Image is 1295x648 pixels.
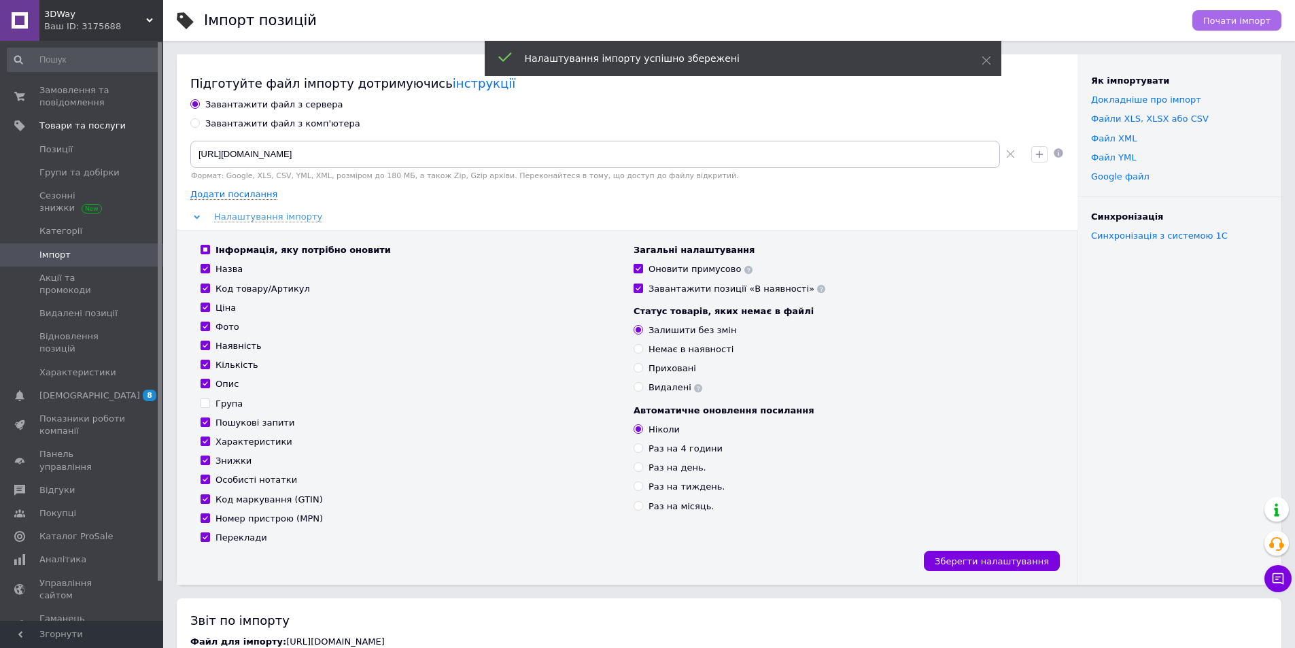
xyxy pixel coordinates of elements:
span: Акції та промокоди [39,272,126,296]
div: Раз на тиждень. [649,481,725,493]
a: Файли ХLS, XLSX або CSV [1091,114,1209,124]
div: Ніколи [649,424,680,436]
span: 8 [143,390,156,401]
span: Управління сайтом [39,577,126,602]
input: Пошук [7,48,160,72]
div: Раз на 4 години [649,443,723,455]
span: Позиції [39,143,73,156]
span: Імпорт [39,249,71,261]
div: Група [215,398,243,410]
div: Особисті нотатки [215,474,297,486]
div: Характеристики [215,436,292,448]
div: Код товару/Артикул [215,283,310,295]
span: Налаштування імпорту [214,211,322,222]
span: Додати посилання [190,189,277,200]
span: Показники роботи компанії [39,413,126,437]
span: Характеристики [39,366,116,379]
a: Синхронізація з системою 1С [1091,231,1228,241]
h1: Імпорт позицій [204,12,317,29]
a: Докладніше про імпорт [1091,95,1201,105]
button: Зберегти налаштування [924,551,1060,571]
input: Вкажіть посилання [190,141,1000,168]
div: Код маркування (GTIN) [215,494,323,506]
div: Автоматичне оновлення посилання [634,405,1053,417]
div: Звіт по імпорту [190,612,1268,629]
div: Підготуйте файл імпорту дотримуючись [190,75,1064,92]
span: Видалені позиції [39,307,118,320]
span: Категорії [39,225,82,237]
div: Інформація, яку потрібно оновити [215,244,391,256]
div: Завантажити позиції «В наявності» [649,283,825,295]
div: Завантажити файл з сервера [205,99,343,111]
button: Почати імпорт [1192,10,1281,31]
div: Видалені [649,381,702,394]
div: Кількість [215,359,258,371]
span: Почати імпорт [1203,16,1271,26]
span: Гаманець компанії [39,613,126,637]
div: Знижки [215,455,252,467]
div: Ваш ID: 3175688 [44,20,163,33]
span: Сезонні знижки [39,190,126,214]
div: Синхронізація [1091,211,1268,223]
span: Відгуки [39,484,75,496]
div: Немає в наявності [649,343,733,356]
div: Завантажити файл з комп'ютера [205,118,360,130]
span: Панель управління [39,448,126,473]
div: Фото [215,321,239,333]
span: Товари та послуги [39,120,126,132]
a: Файл XML [1091,133,1137,143]
div: Раз на день. [649,462,706,474]
span: [DEMOGRAPHIC_DATA] [39,390,140,402]
span: 3DWay [44,8,146,20]
div: Наявність [215,340,262,352]
span: [URL][DOMAIN_NAME] [286,636,385,647]
div: Пошукові запити [215,417,294,429]
button: Чат з покупцем [1264,565,1292,592]
div: Формат: Google, XLS, CSV, YML, XML, розміром до 180 МБ, а також Zip, Gzip архіви. Переконайтеся в... [190,171,1020,180]
div: Опис [215,378,239,390]
div: Оновити примусово [649,263,753,275]
a: Файл YML [1091,152,1136,163]
div: Приховані [649,362,696,375]
div: Як імпортувати [1091,75,1268,87]
span: Зберегти налаштування [935,556,1049,566]
div: Загальні налаштування [634,244,1053,256]
div: Переклади [215,532,267,544]
span: Групи та добірки [39,167,120,179]
div: Назва [215,263,243,275]
div: Статус товарів, яких немає в файлі [634,305,1053,318]
span: Замовлення та повідомлення [39,84,126,109]
div: Залишити без змін [649,324,736,337]
div: Номер пристрою (MPN) [215,513,323,525]
span: Каталог ProSale [39,530,113,543]
div: Раз на місяць. [649,500,714,513]
div: Ціна [215,302,236,314]
a: інструкції [453,76,515,90]
span: Аналітика [39,553,86,566]
span: Відновлення позицій [39,330,126,355]
a: Google файл [1091,171,1150,182]
span: Покупці [39,507,76,519]
span: Файл для імпорту: [190,636,286,647]
div: Налаштування імпорту успішно збережені [525,52,948,65]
